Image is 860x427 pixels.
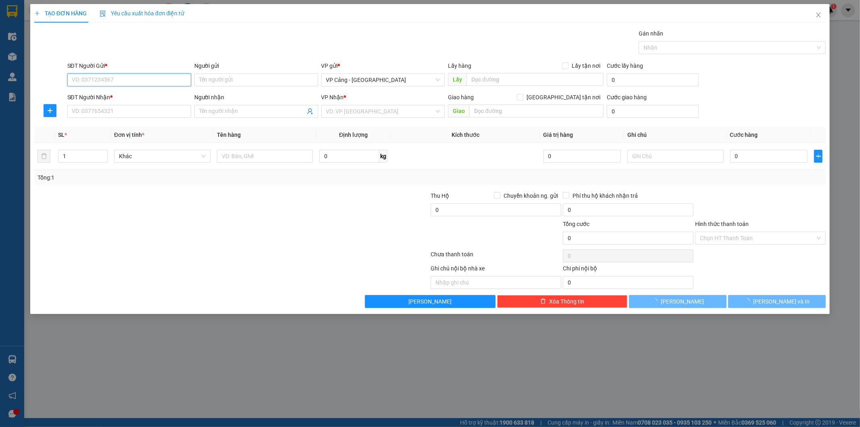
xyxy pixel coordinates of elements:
input: Nhập ghi chú [431,276,561,289]
span: plus [44,107,56,114]
input: VD: Bàn, Ghế [217,150,313,163]
span: Tổng cước [563,221,589,227]
span: Khác [119,150,206,162]
span: [PERSON_NAME] [408,297,452,306]
span: user-add [307,108,313,115]
div: SĐT Người Gửi [67,61,191,70]
span: Chuyển khoản ng. gửi [500,191,561,200]
div: Tổng: 1 [37,173,332,182]
span: Xóa Thông tin [549,297,584,306]
div: VP gửi [321,61,445,70]
span: delete [540,298,546,305]
input: Ghi Chú [627,150,724,163]
button: [PERSON_NAME] [629,295,727,308]
button: plus [814,150,823,163]
input: Dọc đường [466,73,604,86]
span: TẠO ĐƠN HÀNG [34,10,87,17]
button: Close [807,4,830,27]
button: [PERSON_NAME] [365,295,496,308]
div: Ghi chú nội bộ nhà xe [431,264,561,276]
button: [PERSON_NAME] và In [728,295,826,308]
div: Chưa thanh toán [430,250,562,264]
img: icon [100,10,106,17]
span: plus [814,153,823,159]
span: loading [652,298,661,304]
label: Cước lấy hàng [607,63,643,69]
span: Cước hàng [730,132,758,138]
div: Chi phí nội bộ [563,264,693,276]
span: Phí thu hộ khách nhận trả [569,191,641,200]
button: deleteXóa Thông tin [497,295,628,308]
span: SL [58,132,65,138]
span: Giá trị hàng [543,132,573,138]
th: Ghi chú [624,127,727,143]
span: VP Cảng - Hà Nội [326,74,440,86]
span: plus [34,10,40,16]
label: Hình thức thanh toán [695,221,749,227]
button: delete [37,150,50,163]
span: [GEOGRAPHIC_DATA] tận nơi [523,93,604,102]
span: Thu Hộ [431,193,449,199]
div: SĐT Người Nhận [67,93,191,102]
span: kg [379,150,387,163]
span: [PERSON_NAME] và In [753,297,810,306]
span: Yêu cầu xuất hóa đơn điện tử [100,10,185,17]
input: 0 [543,150,621,163]
div: Người gửi [194,61,318,70]
span: Đơn vị tính [114,132,144,138]
span: Lấy tận nơi [568,61,604,70]
input: Cước lấy hàng [607,73,699,86]
div: Người nhận [194,93,318,102]
span: loading [744,298,753,304]
span: Giao [448,105,469,117]
span: Giao hàng [448,94,474,100]
span: Lấy [448,73,466,86]
span: VP Nhận [321,94,344,100]
span: Định lượng [339,132,368,138]
label: Gán nhãn [639,30,663,37]
span: [PERSON_NAME] [661,297,704,306]
button: plus [44,104,56,117]
input: Dọc đường [469,105,604,117]
span: close [815,12,822,18]
label: Cước giao hàng [607,94,647,100]
span: Tên hàng [217,132,241,138]
span: Lấy hàng [448,63,471,69]
input: Cước giao hàng [607,105,699,118]
span: Kích thước [452,132,479,138]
